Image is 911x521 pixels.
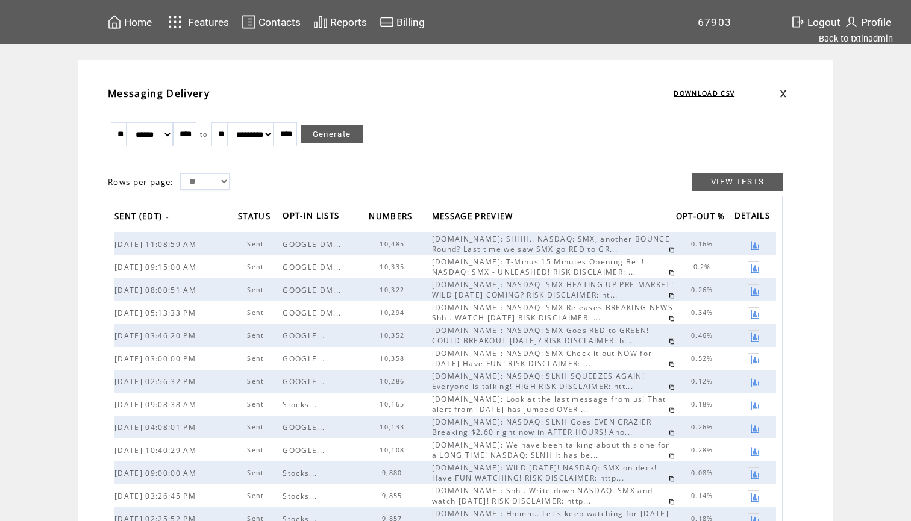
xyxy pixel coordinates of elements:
img: features.svg [164,12,186,32]
span: Sent [247,400,267,408]
span: 0.16% [691,240,716,248]
span: Sent [247,263,267,271]
span: 0.2% [693,263,714,271]
span: Rows per page: [108,176,174,187]
span: GOOGLE... [283,445,328,455]
span: Sent [247,308,267,317]
a: Generate [301,125,363,143]
span: Logout [807,16,841,28]
a: Features [163,10,231,34]
span: [DATE] 05:13:33 PM [114,308,199,318]
span: [DOMAIN_NAME]: T-Minus 15 Minutes Opening Bell! NASDAQ: SMX - UNLEASHED! RISK DISCLAIMER: ... [432,257,645,277]
span: GOOGLE... [283,422,328,432]
img: creidtcard.svg [380,14,394,30]
a: STATUS [238,207,277,227]
span: 0.14% [691,491,716,500]
span: Sent [247,285,267,294]
a: Home [105,13,154,31]
span: to [200,130,208,139]
span: [DATE] 08:00:51 AM [114,285,199,295]
span: Sent [247,491,267,500]
span: Sent [247,354,267,363]
span: NUMBERS [369,208,415,228]
span: 10,485 [380,240,407,248]
span: Features [188,16,229,28]
span: Sent [247,240,267,248]
span: 10,165 [380,400,407,408]
span: GOOGLE DM... [283,262,344,272]
a: Reports [311,13,369,31]
span: Sent [247,331,267,340]
span: 10,322 [380,285,407,294]
a: Back to txtinadmin [819,33,893,44]
a: Profile [842,13,893,31]
span: [DOMAIN_NAME]: Shh.. Write down NASDAQ: SMX and watch [DATE]! RISK DISCLAIMER: http... [432,485,653,506]
img: profile.svg [844,14,859,30]
span: 0.26% [691,423,716,431]
span: [DOMAIN_NAME]: SHHH.. NASDAQ: SMX, another BOUNCE Round? Last time we saw SMX go RED to GR... [432,234,670,254]
span: [DATE] 04:08:01 PM [114,422,199,432]
span: [DOMAIN_NAME]: NASDAQ: SMX Goes RED to GREEN! COULD BREAKOUT [DATE]? RISK DISCLAIMER: h... [432,325,650,346]
span: Sent [247,377,267,385]
span: [DOMAIN_NAME]: NASDAQ: SMX Check it out NOW for [DATE] Have FUN! RISK DISCLAIMER: ... [432,348,653,369]
span: [DOMAIN_NAME]: NASDAQ: SLNH Goes EVEN CRAZIER Breaking $2.60 right now in AFTER HOURS! Ano... [432,417,652,437]
a: VIEW TESTS [692,173,783,191]
span: [DOMAIN_NAME]: NASDAQ: SLNH SQUEEZES AGAIN! Everyone is talking! HIGH RISK DISCLAIMER: htt... [432,371,645,392]
span: 9,880 [382,469,405,477]
span: 9,855 [382,491,405,500]
span: 0.26% [691,285,716,294]
a: Logout [789,13,842,31]
span: 0.52% [691,354,716,363]
span: [DATE] 02:56:32 PM [114,376,199,387]
span: [DATE] 10:40:29 AM [114,445,199,455]
span: Stocks... [283,468,320,478]
span: [DATE] 09:15:00 AM [114,262,199,272]
span: [DATE] 11:08:59 AM [114,239,199,249]
img: chart.svg [313,14,328,30]
span: GOOGLE DM... [283,239,344,249]
a: MESSAGE PREVIEW [432,207,519,227]
span: Billing [396,16,425,28]
span: [DATE] 09:00:00 AM [114,468,199,478]
span: Contacts [258,16,301,28]
span: Stocks... [283,491,320,501]
span: [DATE] 03:00:00 PM [114,354,199,364]
span: Profile [861,16,891,28]
span: Sent [247,423,267,431]
span: Reports [330,16,367,28]
span: 0.46% [691,331,716,340]
span: 10,294 [380,308,407,317]
span: [DOMAIN_NAME]: We have been talking about this one for a LONG TIME! NASDAQ: SLNH It has be... [432,440,670,460]
img: exit.svg [790,14,805,30]
span: [DOMAIN_NAME]: Look at the last message from us! That alert from [DATE] has jumped OVER ... [432,394,666,414]
span: 10,108 [380,446,407,454]
a: SENT (EDT)↓ [114,207,173,227]
span: 0.12% [691,377,716,385]
span: GOOGLE... [283,354,328,364]
span: OPT-OUT % [676,208,728,228]
span: Stocks... [283,399,320,410]
span: SENT (EDT) [114,208,165,228]
span: 10,352 [380,331,407,340]
img: contacts.svg [242,14,256,30]
span: [DATE] 09:08:38 AM [114,399,199,410]
a: Contacts [240,13,302,31]
span: 10,358 [380,354,407,363]
span: [DATE] 03:46:20 PM [114,331,199,341]
span: GOOGLE... [283,331,328,341]
a: Billing [378,13,427,31]
span: GOOGLE... [283,376,328,387]
a: DOWNLOAD CSV [674,89,734,98]
span: 0.18% [691,400,716,408]
span: [DOMAIN_NAME]: NASDAQ: SMX Releases BREAKING NEWS Shh.. WATCH [DATE] RISK DISCLAIMER: ... [432,302,673,323]
span: [DOMAIN_NAME]: NASDAQ: SMX HEATING UP PRE-MARKET! WILD [DATE] COMING? RISK DISCLAIMER: ht... [432,279,674,300]
a: NUMBERS [369,207,418,227]
span: Sent [247,446,267,454]
span: 0.08% [691,469,716,477]
span: 10,133 [380,423,407,431]
span: Messaging Delivery [108,87,210,100]
a: OPT-OUT % [676,207,731,227]
span: 0.28% [691,446,716,454]
span: [DATE] 03:26:45 PM [114,491,199,501]
span: GOOGLE DM... [283,285,344,295]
